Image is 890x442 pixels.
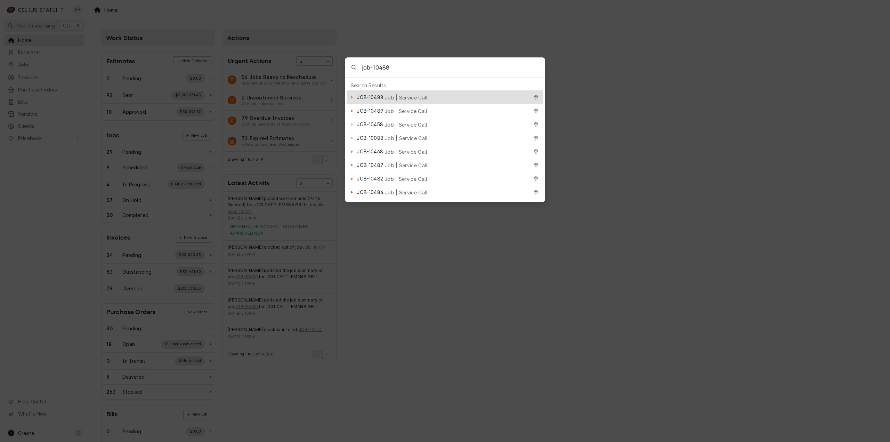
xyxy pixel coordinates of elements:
[345,57,545,202] div: Global Command Menu
[357,188,383,196] span: JOB-10484
[357,148,383,155] span: JOB-10468
[347,80,543,90] div: Search Results
[385,175,428,183] span: Job | Service Call
[362,58,545,77] input: Search anything
[357,175,383,182] span: JOB-10482
[385,135,428,142] span: Job | Service Call
[385,148,428,155] span: Job | Service Call
[357,134,383,142] span: JOB-10088
[385,94,428,101] span: Job | Service Call
[385,162,428,169] span: Job | Service Call
[357,107,383,114] span: JOB-10489
[357,94,383,101] span: JOB-10488
[385,107,428,115] span: Job | Service Call
[385,121,428,128] span: Job | Service Call
[385,189,428,196] span: Job | Service Call
[357,161,383,169] span: JOB-10487
[357,121,383,128] span: JOB-10458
